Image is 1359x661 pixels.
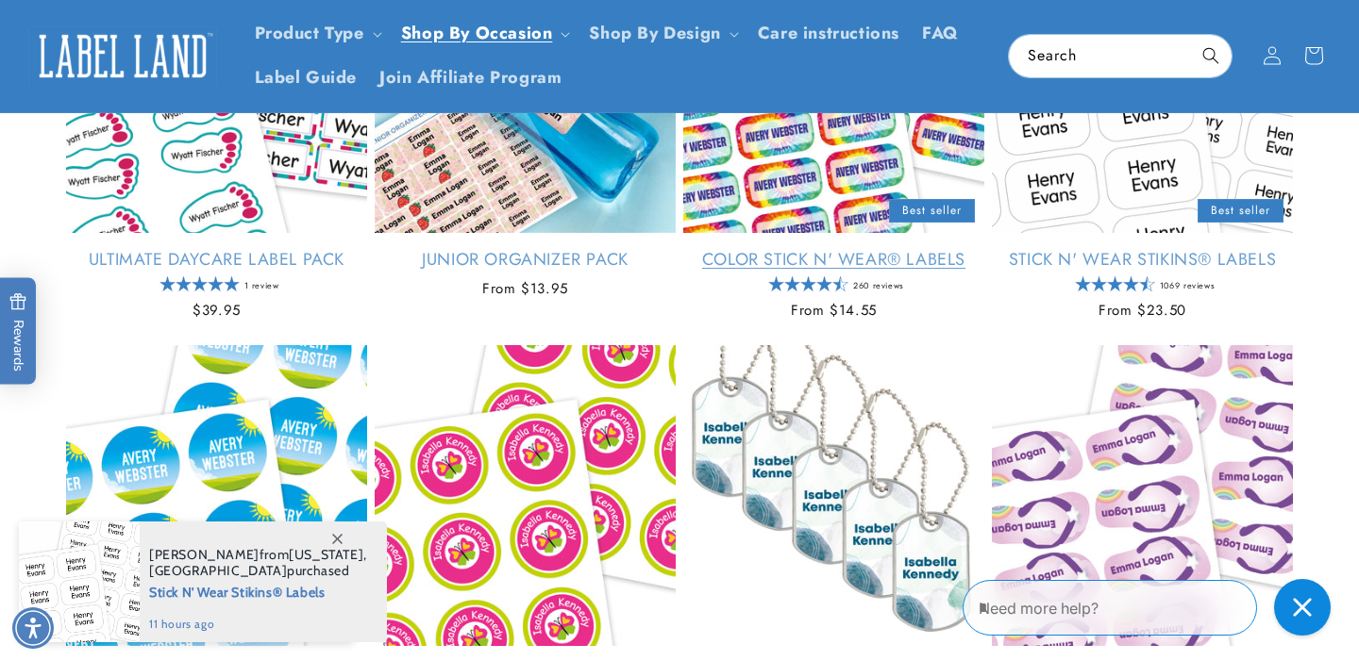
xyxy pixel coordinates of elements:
[368,56,573,100] a: Join Affiliate Program
[243,56,369,100] a: Label Guide
[758,23,899,44] span: Care instructions
[375,249,676,271] a: Junior Organizer Pack
[22,20,225,92] a: Label Land
[683,249,984,271] a: Color Stick N' Wear® Labels
[578,11,746,56] summary: Shop By Design
[992,249,1293,271] a: Stick N' Wear Stikins® Labels
[28,26,217,85] img: Label Land
[12,607,54,649] div: Accessibility Menu
[1190,35,1232,76] button: Search
[149,562,287,579] span: [GEOGRAPHIC_DATA]
[589,21,720,45] a: Shop By Design
[15,510,239,567] iframe: Sign Up via Text for Offers
[747,11,911,56] a: Care instructions
[66,249,367,271] a: Ultimate Daycare Label Pack
[390,11,579,56] summary: Shop By Occasion
[149,579,367,603] span: Stick N' Wear Stikins® Labels
[922,23,959,44] span: FAQ
[255,67,358,89] span: Label Guide
[911,11,970,56] a: FAQ
[149,616,367,633] span: 11 hours ago
[149,547,367,579] span: from , purchased
[963,572,1340,642] iframe: Gorgias Floating Chat
[289,546,363,563] span: [US_STATE]
[379,67,562,89] span: Join Affiliate Program
[243,11,390,56] summary: Product Type
[255,21,364,45] a: Product Type
[9,292,27,371] span: Rewards
[401,23,553,44] span: Shop By Occasion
